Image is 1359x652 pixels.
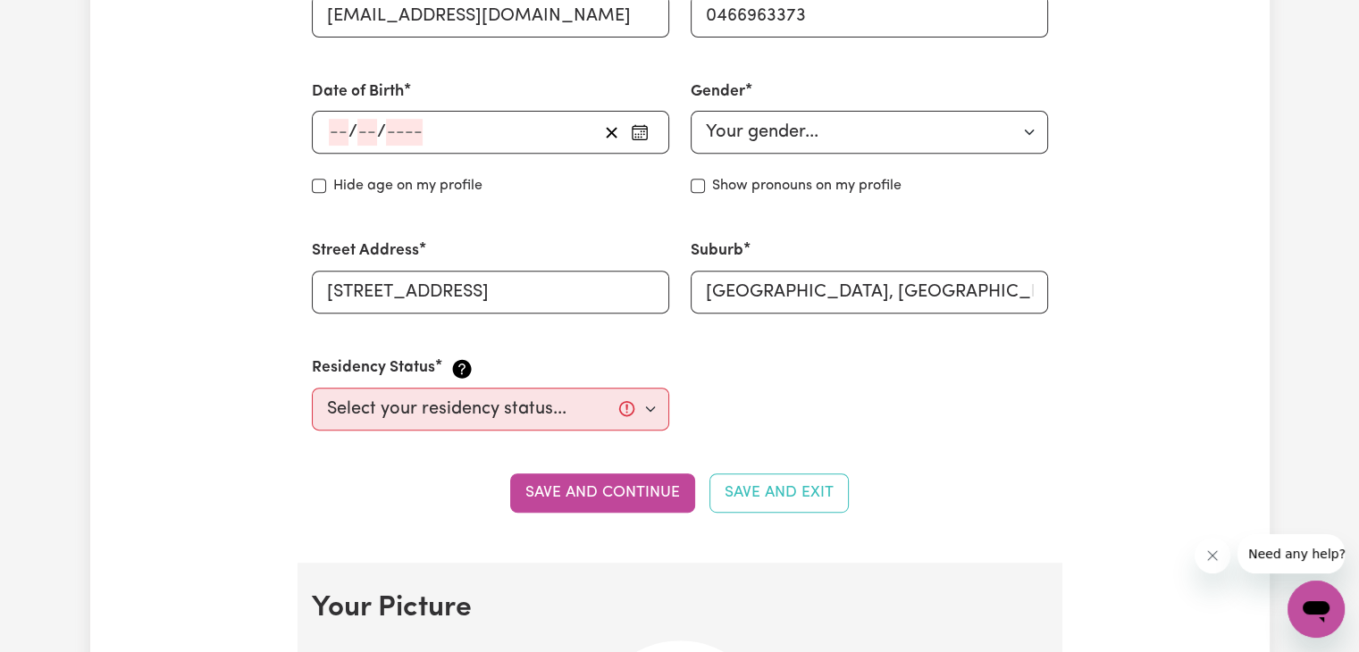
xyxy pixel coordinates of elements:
[333,175,482,196] label: Hide age on my profile
[312,239,419,263] label: Street Address
[691,239,743,263] label: Suburb
[1195,538,1230,573] iframe: Close message
[709,473,849,513] button: Save and Exit
[329,119,348,146] input: --
[312,80,404,104] label: Date of Birth
[11,13,108,27] span: Need any help?
[386,119,423,146] input: ----
[510,473,695,513] button: Save and continue
[377,122,386,142] span: /
[357,119,377,146] input: --
[1288,581,1345,638] iframe: Button to launch messaging window
[1237,534,1345,573] iframe: Message from company
[312,591,1048,625] h2: Your Picture
[691,271,1048,313] input: e.g. North Bondi, New South Wales
[712,175,902,196] label: Show pronouns on my profile
[691,80,745,104] label: Gender
[312,356,435,380] label: Residency Status
[348,122,357,142] span: /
